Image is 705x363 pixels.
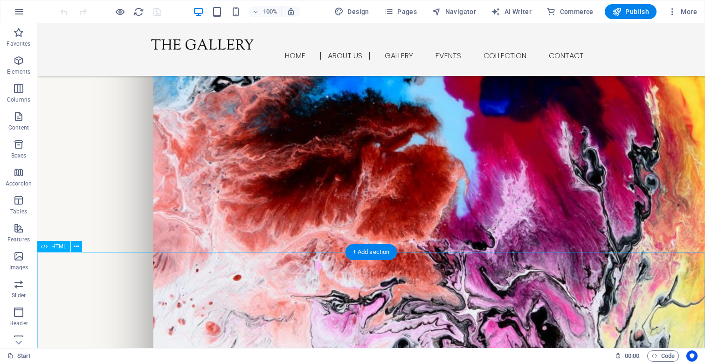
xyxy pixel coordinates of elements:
button: reload [133,6,144,17]
i: Reload page [133,7,144,17]
button: Pages [380,4,421,19]
i: On resize automatically adjust zoom level to fit chosen device. [287,7,295,16]
p: Header [9,320,28,327]
p: Images [9,264,28,271]
button: Usercentrics [686,350,698,362]
h6: 100% [263,6,277,17]
div: Design (Ctrl+Alt+Y) [331,4,373,19]
button: Design [331,4,373,19]
button: 100% [249,6,282,17]
button: Click here to leave preview mode and continue editing [114,6,125,17]
span: HTML [51,244,67,249]
h6: Session time [615,350,640,362]
p: Boxes [11,152,27,159]
span: 00 00 [625,350,639,362]
p: Elements [7,68,31,75]
p: Features [7,236,30,243]
span: Publish [612,7,649,16]
span: AI Writer [491,7,532,16]
div: + Add section [346,244,397,260]
span: Navigator [432,7,476,16]
button: Navigator [428,4,480,19]
span: Code [651,350,675,362]
button: Publish [605,4,657,19]
p: Tables [10,208,27,215]
span: Commerce [546,7,594,16]
p: Favorites [7,40,30,48]
button: AI Writer [487,4,535,19]
p: Slider [12,292,26,299]
span: Pages [384,7,417,16]
button: More [664,4,701,19]
button: Code [647,350,679,362]
span: Design [334,7,369,16]
span: More [668,7,697,16]
button: Commerce [543,4,597,19]
p: Accordion [6,180,32,187]
p: Content [8,124,29,131]
p: Columns [7,96,30,103]
span: : [631,352,633,359]
a: Click to cancel selection. Double-click to open Pages [7,350,31,362]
